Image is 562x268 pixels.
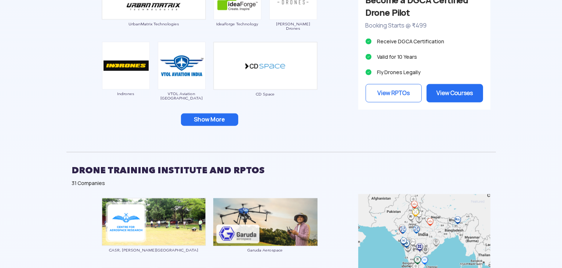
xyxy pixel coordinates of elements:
[213,22,262,26] span: IdeaForge Technology
[102,22,206,26] span: UrbanMatrix Technologies
[157,62,206,100] a: VTOL Aviation [GEOGRAPHIC_DATA]
[102,248,206,252] span: CASR, [PERSON_NAME][GEOGRAPHIC_DATA]
[213,92,318,96] span: CD Space
[269,22,318,30] span: [PERSON_NAME] Drones
[102,198,206,246] img: ic_annauniversity_block.png
[213,248,318,252] span: Garuda Aerospace
[102,42,150,90] img: ic_indrones.png
[72,161,490,180] h2: DRONE TRAINING INSTITUTE AND RPTOS
[366,21,483,30] p: Booking Starts @ ₹499
[427,84,483,102] a: View Courses
[158,42,206,90] img: ic_vtolaviation.png
[102,218,206,253] a: CASR, [PERSON_NAME][GEOGRAPHIC_DATA]
[72,180,490,187] div: 31 Companies
[102,62,150,96] a: Indrones
[366,36,483,47] li: Receive DGCA Certification
[366,52,483,62] li: Valid for 10 Years
[102,91,150,96] span: Indrones
[181,113,238,126] button: Show More
[213,42,318,90] img: ic_cdspace_double.png
[213,198,318,246] img: ic_garudarpto_eco.png
[366,67,483,77] li: Fly Drones Legally
[157,91,206,100] span: VTOL Aviation [GEOGRAPHIC_DATA]
[213,62,318,96] a: CD Space
[213,218,318,252] a: Garuda Aerospace
[366,84,422,102] a: View RPTOs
